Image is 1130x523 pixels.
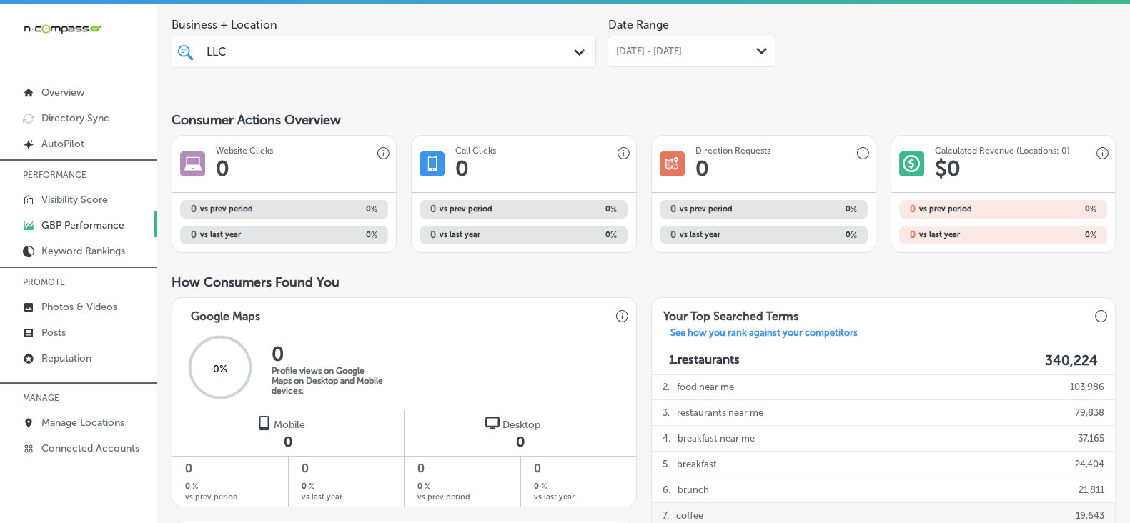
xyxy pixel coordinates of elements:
p: 5 . [663,452,670,477]
span: % [610,204,617,214]
h1: 0 [216,156,229,181]
span: vs prev period [440,205,492,213]
p: Keyword Rankings [41,245,125,257]
p: GBP Performance [41,219,124,231]
p: AutoPilot [41,138,84,150]
span: Consumer Actions Overview [172,112,341,128]
h2: 0 [430,229,436,240]
span: % [371,230,377,240]
span: vs last year [440,231,480,239]
span: Business + Location [172,18,596,31]
p: 3 . [663,400,670,425]
label: 340,224 [1045,352,1098,369]
h2: 0 [302,481,314,493]
p: Visibility Score [41,194,108,206]
a: See how you rank against your competitors [659,327,869,342]
h2: 0 [191,204,197,214]
span: % [190,481,198,493]
span: 0 % [213,363,227,375]
p: Connected Accounts [41,442,139,454]
p: Directory Sync [41,112,109,124]
img: logo [257,416,271,430]
img: logo [485,416,500,430]
h2: 0 [272,342,386,366]
p: 103,986 [1070,374,1104,399]
span: 0 [516,433,525,450]
p: 4 . [663,426,670,451]
span: % [371,204,377,214]
h3: Your Top Searched Terms [652,298,810,327]
h2: 0 [185,481,198,493]
p: Reputation [41,352,91,364]
h2: 0 [1003,204,1096,214]
span: vs last year [200,231,241,239]
h2: 0 [430,204,436,214]
h2: 0 [534,481,547,493]
p: brunch [678,477,709,502]
h3: Call Clicks [455,146,496,156]
span: [DATE] - [DATE] [615,46,681,57]
p: food near me [677,374,734,399]
span: How Consumers Found You [172,274,340,290]
h2: 0 [1003,230,1096,240]
span: vs prev period [919,205,972,213]
h2: 0 [670,229,676,240]
span: % [1090,204,1096,214]
p: 6 . [663,477,670,502]
h2: 0 [191,229,197,240]
span: vs prev period [417,493,470,501]
h3: Calculated Revenue (Locations: 0) [935,146,1070,156]
h2: 0 [910,204,916,214]
h2: 0 [670,204,676,214]
h3: Website Clicks [216,146,273,156]
span: Desktop [502,419,540,431]
h3: Direction Requests [695,146,770,156]
p: Photos & Videos [41,301,117,313]
span: vs prev period [185,493,238,501]
p: restaurants near me [677,400,763,425]
span: % [422,481,430,493]
span: % [851,204,857,214]
h2: 0 [763,204,856,214]
p: breakfast near me [678,426,755,451]
span: % [307,481,314,493]
span: 0 [417,460,507,477]
p: 24,404 [1075,452,1104,477]
p: Posts [41,327,66,339]
h3: Google Maps [179,298,272,327]
span: % [1090,230,1096,240]
span: 0 [284,433,292,450]
h2: 0 [284,230,377,240]
span: 0 [185,460,275,477]
span: vs prev period [680,205,733,213]
h2: 0 [417,481,430,493]
h2: 0 [284,204,377,214]
p: 79,838 [1075,400,1104,425]
span: vs last year [302,493,342,501]
span: % [851,230,857,240]
span: Mobile [274,419,305,431]
p: 37,165 [1078,426,1104,451]
p: breakfast [677,452,717,477]
h1: $ 0 [935,156,961,181]
p: 21,811 [1079,477,1104,502]
p: 1. restaurants [669,352,740,369]
span: % [539,481,547,493]
p: Overview [41,86,84,99]
span: vs last year [534,493,575,501]
p: 2 . [663,374,670,399]
span: vs prev period [200,205,253,213]
h2: 0 [910,229,916,240]
span: 0 [302,460,391,477]
p: Profile views on Google Maps on Desktop and Mobile devices. [272,366,386,396]
h1: 0 [455,156,469,181]
p: Manage Locations [41,417,124,429]
span: 0 [534,460,623,477]
h1: 0 [695,156,709,181]
h2: 0 [763,230,856,240]
h2: 0 [524,204,617,214]
label: Date Range [608,18,668,31]
img: 660ab0bf-5cc7-4cb8-ba1c-48b5ae0f18e60NCTV_CLogo_TV_Black_-500x88.png [23,22,101,36]
h2: 0 [524,230,617,240]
